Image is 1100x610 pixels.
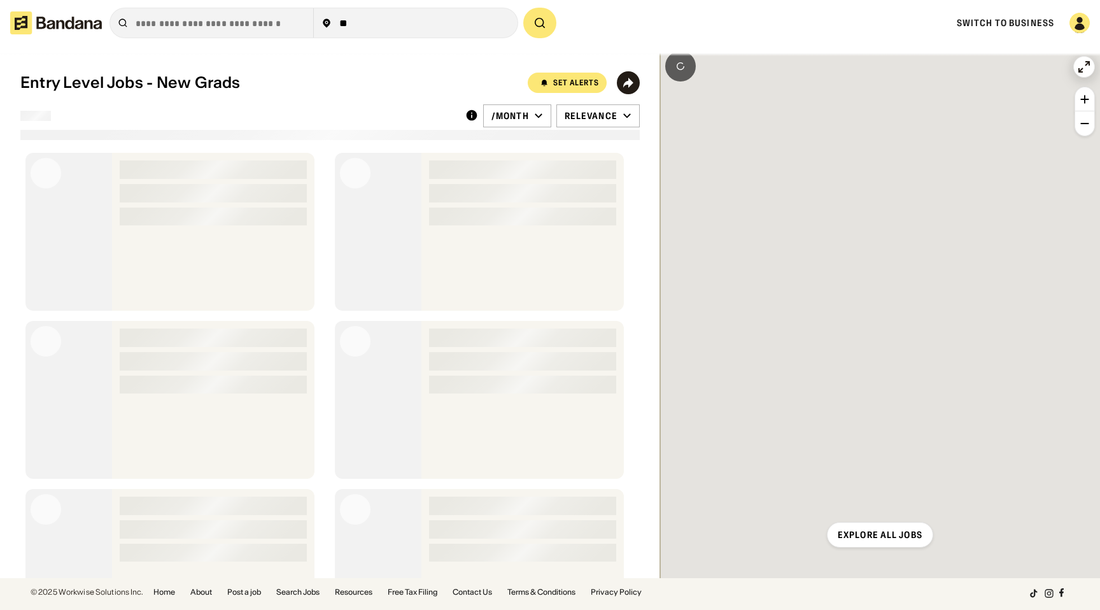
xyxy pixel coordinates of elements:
a: Privacy Policy [591,588,642,596]
div: Entry Level Jobs - New Grads [20,74,241,92]
a: Home [153,588,175,596]
a: Switch to Business [957,17,1054,29]
a: Search Jobs [276,588,320,596]
div: /month [491,110,529,122]
div: Set Alerts [553,79,599,87]
img: Bandana logotype [10,11,102,34]
a: About [190,588,212,596]
div: Explore all jobs [838,530,922,539]
a: Resources [335,588,372,596]
div: grid [20,148,639,578]
div: © 2025 Workwise Solutions Inc. [31,588,143,596]
a: Terms & Conditions [507,588,575,596]
a: Contact Us [453,588,492,596]
a: Post a job [227,588,261,596]
div: Relevance [565,110,617,122]
a: Free Tax Filing [388,588,437,596]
